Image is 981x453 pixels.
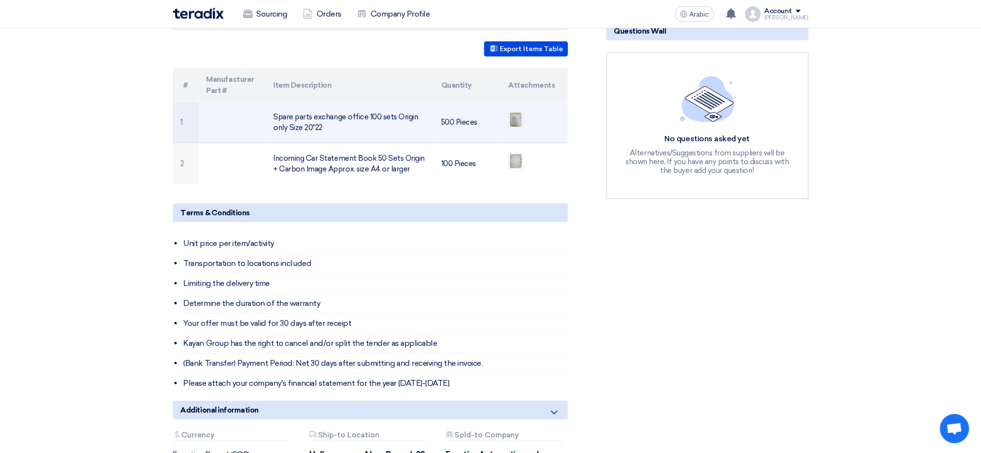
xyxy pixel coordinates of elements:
img: profile_test.png [745,6,761,22]
li: Kayan Group has the right to cancel and/or split the tender as applicable [183,334,568,354]
td: 2 [173,143,199,185]
font: Export Items Table [500,45,564,53]
span: Arabic [690,11,709,18]
div: Account [765,7,792,16]
th: Item Description [265,68,434,102]
th: Attachments [501,68,568,102]
li: Your offer must be valid for 30 days after receipt [183,314,568,334]
li: Determine the duration of the warranty [183,294,568,314]
font: Sourcing [257,8,287,20]
span: Terms & Conditions [181,208,250,218]
img: ___1758635346681.jpg [509,111,523,129]
font: Ship-to Location [318,431,379,439]
font: Orders [317,8,341,20]
li: Transportation to locations included [183,254,568,274]
font: Questions Wall [614,27,666,36]
div: Open chat [940,414,969,443]
img: WhatsApp_Image__at__AM_1758635580699.jpeg [509,152,523,170]
font: Company Profile [371,8,430,20]
li: (Bank Transfer) Payment Period: Net 30 days after submitting and receiving the invoice. [183,354,568,374]
td: 100 Pieces [434,143,501,185]
li: Unit price per item/activity [183,234,568,254]
td: 500 Pieces [434,102,501,143]
th: # [173,68,199,102]
img: Teradix logo [173,8,224,19]
font: Currency [182,431,215,439]
div: [PERSON_NAME] [765,15,809,20]
button: Arabic [675,6,714,22]
img: empty_state_list.svg [680,76,735,122]
a: Orders [295,3,349,25]
button: Export Items Table [484,41,568,57]
a: Sourcing [235,3,295,25]
font: Incoming Car Statement Book 50 Sets Origin + Carbon Image Approx. size A4 or larger [273,154,425,174]
div: No questions asked yet [624,134,790,144]
li: Please attach your company's financial statement for the year [DATE]-[DATE] [183,374,568,393]
font: Sold-to Company [454,431,519,439]
div: Alternatives/Suggestions from suppliers will be shown here, If you have any points to discuss wit... [624,149,790,175]
li: Limiting the delivery time [183,274,568,294]
th: Manufacturer Part # [199,68,266,102]
font: Spare parts exchange office 100 sets Origin only Size 20*22 [273,113,418,132]
span: Additional information [181,405,259,415]
th: Quantity [434,68,501,102]
td: 1 [173,102,199,143]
